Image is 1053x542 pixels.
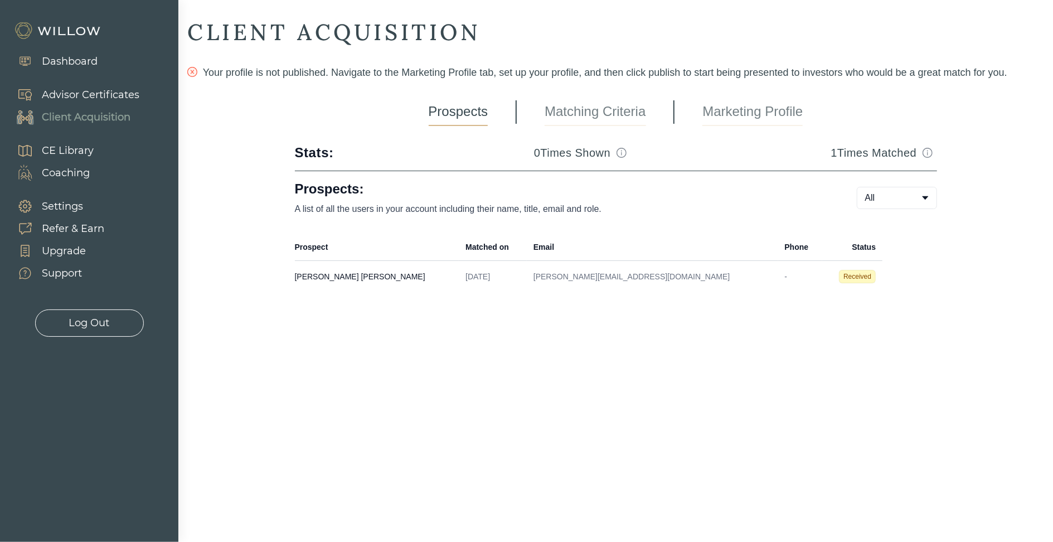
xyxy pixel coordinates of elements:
[6,50,98,72] a: Dashboard
[295,234,459,261] th: Prospect
[6,139,94,162] a: CE Library
[187,65,1044,80] div: Your profile is not published. Navigate to the Marketing Profile tab, set up your profile, and th...
[617,148,627,158] span: info-circle
[42,166,90,181] div: Coaching
[865,191,875,205] span: All
[6,217,104,240] a: Refer & Earn
[702,98,803,126] a: Marketing Profile
[459,261,527,293] td: [DATE]
[42,221,104,236] div: Refer & Earn
[839,270,876,283] span: Received
[527,261,778,293] td: [PERSON_NAME][EMAIL_ADDRESS][DOMAIN_NAME]
[42,244,86,259] div: Upgrade
[187,18,1044,47] div: CLIENT ACQUISITION
[42,266,82,281] div: Support
[6,162,94,184] a: Coaching
[923,148,933,158] span: info-circle
[778,234,823,261] th: Phone
[295,180,821,198] h1: Prospects:
[295,261,459,293] td: [PERSON_NAME] [PERSON_NAME]
[42,110,130,125] div: Client Acquisition
[831,145,916,161] h3: 1 Times Matched
[42,199,83,214] div: Settings
[822,234,882,261] th: Status
[527,234,778,261] th: Email
[14,22,103,40] img: Willow
[778,261,823,293] td: -
[187,67,197,77] span: close-circle
[545,98,646,126] a: Matching Criteria
[919,144,936,162] button: Match info
[42,54,98,69] div: Dashboard
[42,88,139,103] div: Advisor Certificates
[429,98,488,126] a: Prospects
[6,240,104,262] a: Upgrade
[459,234,527,261] th: Matched on
[42,143,94,158] div: CE Library
[6,106,139,128] a: Client Acquisition
[295,144,334,162] div: Stats:
[69,316,110,331] div: Log Out
[6,84,139,106] a: Advisor Certificates
[534,145,611,161] h3: 0 Times Shown
[295,202,821,216] p: A list of all the users in your account including their name, title, email and role.
[6,195,104,217] a: Settings
[613,144,630,162] button: Match info
[921,193,930,202] span: caret-down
